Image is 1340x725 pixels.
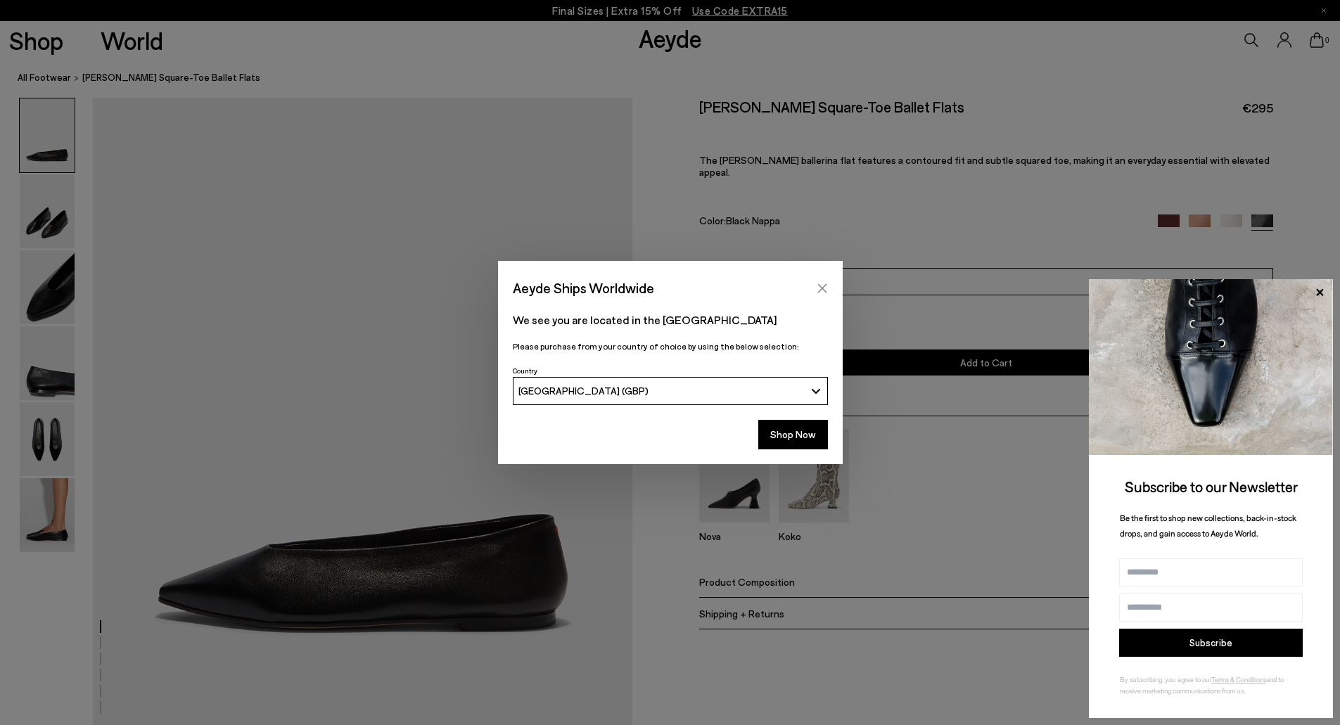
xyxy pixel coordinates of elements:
span: By subscribing, you agree to our [1120,675,1211,684]
span: Be the first to shop new collections, back-in-stock drops, and gain access to Aeyde World. [1120,513,1296,539]
span: Country [513,366,537,375]
span: [GEOGRAPHIC_DATA] (GBP) [518,385,649,397]
p: Please purchase from your country of choice by using the below selection: [513,340,828,353]
span: Aeyde Ships Worldwide [513,276,654,300]
img: ca3f721fb6ff708a270709c41d776025.jpg [1089,279,1333,455]
button: Close [812,278,833,299]
button: Subscribe [1119,629,1303,657]
a: Terms & Conditions [1211,675,1266,684]
p: We see you are located in the [GEOGRAPHIC_DATA] [513,312,828,328]
button: Shop Now [758,420,828,449]
span: Subscribe to our Newsletter [1125,477,1298,495]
